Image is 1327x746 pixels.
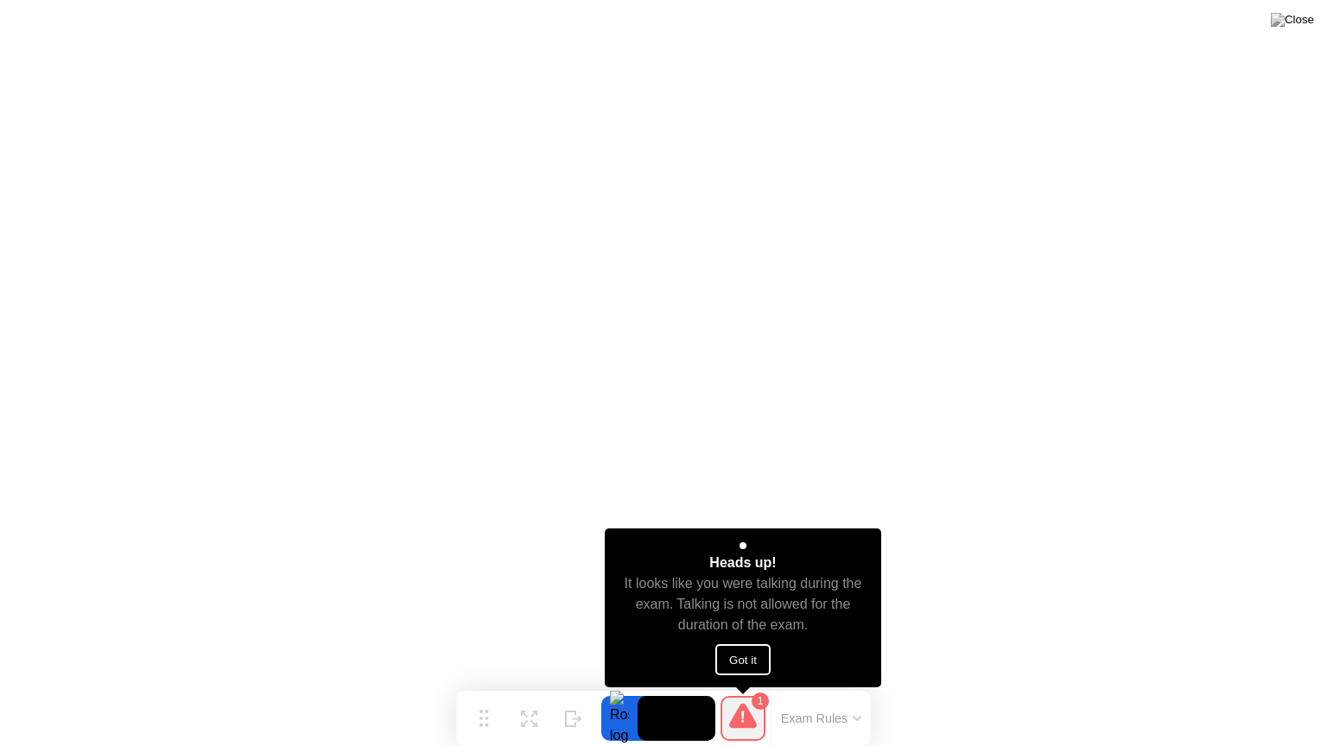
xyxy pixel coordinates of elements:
button: Exam Rules [776,711,867,726]
img: Close [1271,13,1314,27]
div: 1 [752,692,769,710]
div: It looks like you were talking during the exam. Talking is not allowed for the duration of the exam. [620,573,867,635]
div: Heads up! [709,553,776,573]
button: Got it [715,644,771,675]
